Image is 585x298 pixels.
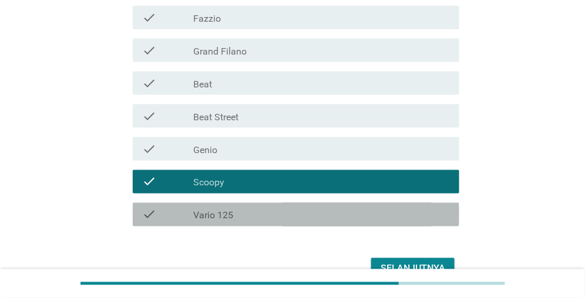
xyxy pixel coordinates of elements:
label: Beat [193,79,212,90]
i: check [142,11,156,25]
label: Scoopy [193,177,224,189]
label: Beat Street [193,111,238,123]
i: check [142,208,156,222]
button: Selanjutnya [371,258,455,279]
label: Genio [193,144,217,156]
label: Vario 125 [193,210,233,222]
div: Selanjutnya [381,262,445,276]
i: check [142,76,156,90]
i: check [142,43,156,57]
i: check [142,109,156,123]
i: check [142,175,156,189]
label: Grand Filano [193,46,247,57]
i: check [142,142,156,156]
label: Fazzio [193,13,221,25]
